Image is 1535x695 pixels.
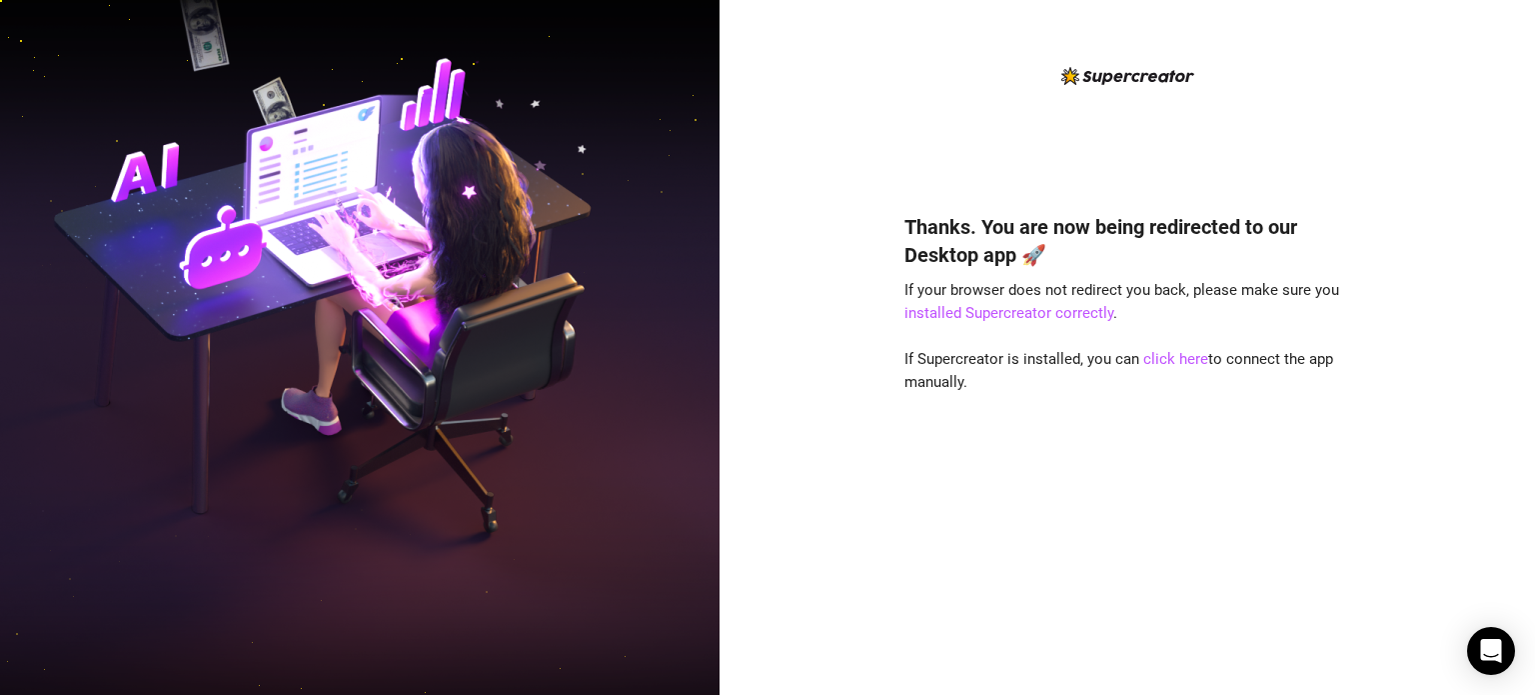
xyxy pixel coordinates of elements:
img: logo-BBDzfeDw.svg [1061,67,1194,85]
span: If your browser does not redirect you back, please make sure you . [904,281,1339,323]
a: installed Supercreator correctly [904,304,1113,322]
div: Open Intercom Messenger [1467,627,1515,675]
span: If Supercreator is installed, you can to connect the app manually. [904,350,1333,392]
a: click here [1143,350,1208,368]
h4: Thanks. You are now being redirected to our Desktop app 🚀 [904,213,1350,269]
